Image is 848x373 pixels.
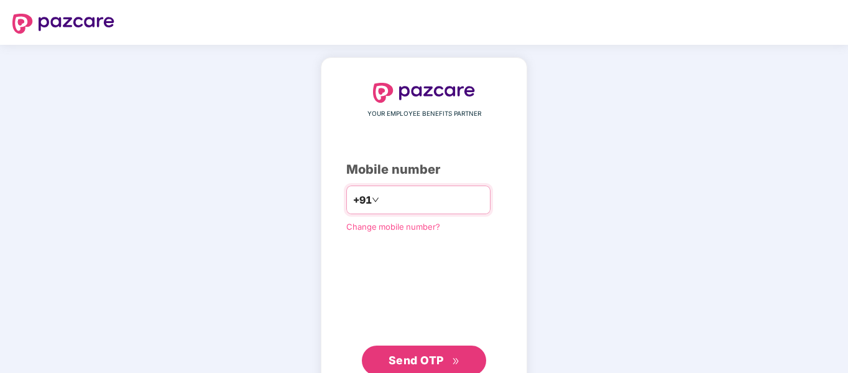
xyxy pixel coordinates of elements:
[346,222,440,232] a: Change mobile number?
[353,192,372,208] span: +91
[452,357,460,366] span: double-right
[367,109,481,119] span: YOUR EMPLOYEE BENEFITS PARTNER
[372,196,379,204] span: down
[346,160,502,179] div: Mobile number
[373,83,475,103] img: logo
[389,354,444,367] span: Send OTP
[12,14,114,34] img: logo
